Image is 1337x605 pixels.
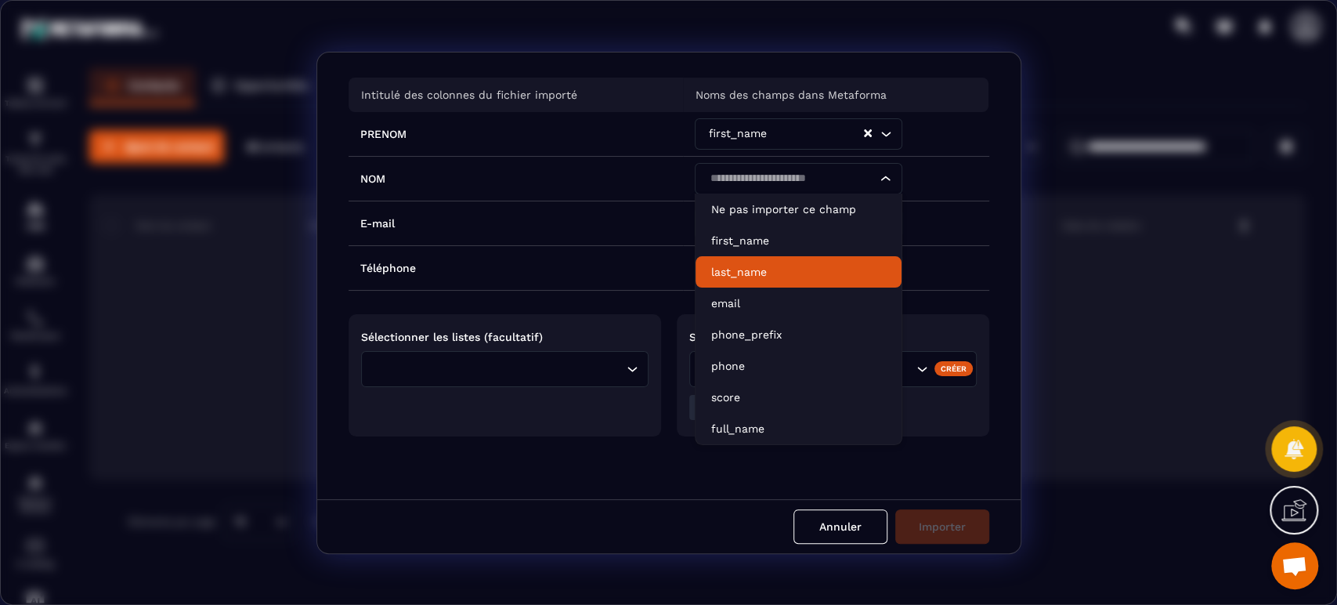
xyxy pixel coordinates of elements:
[1271,542,1318,589] div: Ouvrir le chat
[770,125,862,143] input: Search for option
[711,327,886,342] p: phone_prefix
[793,509,887,544] button: Annuler
[705,125,770,143] span: first_name
[361,351,649,387] div: Search for option
[711,389,886,405] p: score
[864,128,872,139] button: Clear Selected
[360,172,385,185] p: NOM
[711,358,886,374] p: phone
[696,89,887,101] p: Noms des champs dans Metaforma
[695,163,902,194] div: Search for option
[711,295,886,311] p: email
[711,264,886,280] p: last_name
[361,89,577,101] p: Intitulé des colonnes du fichier importé
[711,233,886,248] p: first_name
[934,361,973,375] div: Créer
[689,351,977,387] div: Search for option
[361,331,649,343] p: Sélectionner les listes (facultatif)
[360,128,407,140] p: PRENOM
[378,360,623,378] input: Search for option
[711,201,886,217] p: Ne pas importer ce champ
[711,421,886,437] p: full_name
[360,217,395,230] p: E-mail
[689,331,977,343] p: Sélectionner les étiquettes (facultatif)
[360,262,416,274] p: Téléphone
[695,118,902,150] div: Search for option
[705,170,876,187] input: Search for option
